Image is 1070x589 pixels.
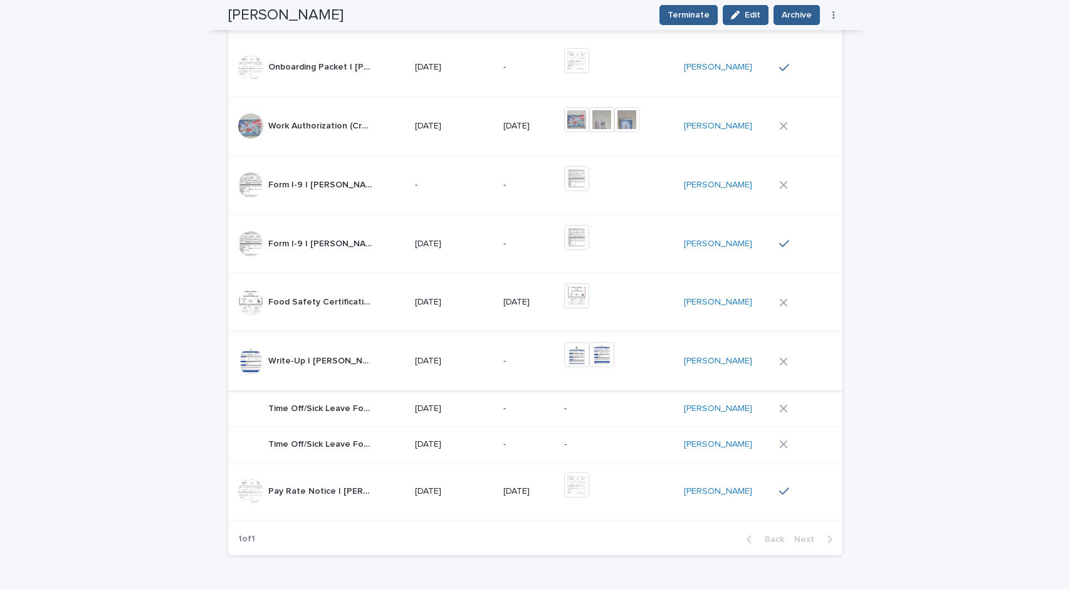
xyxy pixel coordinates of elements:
p: - [503,439,555,450]
p: Pay Rate Notice | Juarez | Lowboy [268,484,375,497]
p: Form I-9 | [PERSON_NAME] | Lowboy [268,236,375,249]
p: - [503,62,555,73]
p: Onboarding Packet | Juarez | Lowboy [268,60,375,73]
p: - [564,404,669,414]
a: [PERSON_NAME] [684,297,752,308]
p: Work Authorization (Create Electronic I-9) | Juarez | Lowboy [268,118,375,132]
p: [DATE] [415,62,493,73]
tr: Time Off/Sick Leave Form (Create Electronic Record) | [PERSON_NAME] | LowboyTime Off/Sick Leave F... [228,390,842,426]
p: [DATE] [415,439,493,450]
p: 1 of 1 [228,524,265,555]
p: [DATE] [503,121,555,132]
span: Edit [745,11,760,19]
tr: Work Authorization (Create Electronic I-9) | [PERSON_NAME] | LowboyWork Authorization (Create Ele... [228,96,842,155]
tr: Pay Rate Notice | [PERSON_NAME] | LowboyPay Rate Notice | [PERSON_NAME] | Lowboy [DATE][DATE][PER... [228,462,842,521]
p: Write-Up | [PERSON_NAME] | Lowboy [268,353,375,367]
p: - [564,439,669,450]
p: Food Safety Certification | Juarez | Lowboy [268,294,375,308]
button: Edit [723,5,768,25]
p: [DATE] [415,239,493,249]
tr: Time Off/Sick Leave Form (Create Electronic Record) | [PERSON_NAME] | LowboyTime Off/Sick Leave F... [228,426,842,462]
span: Terminate [668,9,710,21]
a: [PERSON_NAME] [684,239,752,249]
p: - [503,180,555,190]
tr: Onboarding Packet | [PERSON_NAME] | LowboyOnboarding Packet | [PERSON_NAME] | Lowboy [DATE]-[PERS... [228,38,842,97]
a: [PERSON_NAME] [684,356,752,367]
p: Time Off/Sick Leave Form (Create Electronic Record) | Juarez | Lowboy [268,401,375,414]
p: [DATE] [415,297,493,308]
button: Terminate [659,5,718,25]
tr: Form I-9 | [PERSON_NAME] | LowboyForm I-9 | [PERSON_NAME] | Lowboy --[PERSON_NAME] [228,155,842,214]
button: Next [789,534,842,545]
button: Archive [774,5,820,25]
span: Archive [782,9,812,21]
p: - [503,356,555,367]
span: Back [757,535,784,544]
a: [PERSON_NAME] [684,486,752,497]
p: - [503,404,555,414]
tr: Form I-9 | [PERSON_NAME] | LowboyForm I-9 | [PERSON_NAME] | Lowboy [DATE]-[PERSON_NAME] [228,214,842,273]
a: [PERSON_NAME] [684,121,752,132]
p: [DATE] [415,121,493,132]
h2: [PERSON_NAME] [228,6,344,24]
p: Form I-9 | [PERSON_NAME] | Lowboy [268,177,375,190]
a: [PERSON_NAME] [684,62,752,73]
p: - [415,180,493,190]
p: [DATE] [415,486,493,497]
tr: Write-Up | [PERSON_NAME] | LowboyWrite-Up | [PERSON_NAME] | Lowboy [DATE]-[PERSON_NAME] [228,332,842,391]
a: [PERSON_NAME] [684,439,752,450]
a: [PERSON_NAME] [684,404,752,414]
p: [DATE] [503,297,555,308]
p: [DATE] [415,404,493,414]
p: [DATE] [503,486,555,497]
span: Next [794,535,822,544]
tr: Food Safety Certification | [PERSON_NAME] | LowboyFood Safety Certification | [PERSON_NAME] | Low... [228,273,842,332]
p: - [503,239,555,249]
a: [PERSON_NAME] [684,180,752,190]
p: Time Off/Sick Leave Form (Create Electronic Record) | Juarez | Lowboy [268,437,375,450]
p: [DATE] [415,356,493,367]
button: Back [737,534,789,545]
